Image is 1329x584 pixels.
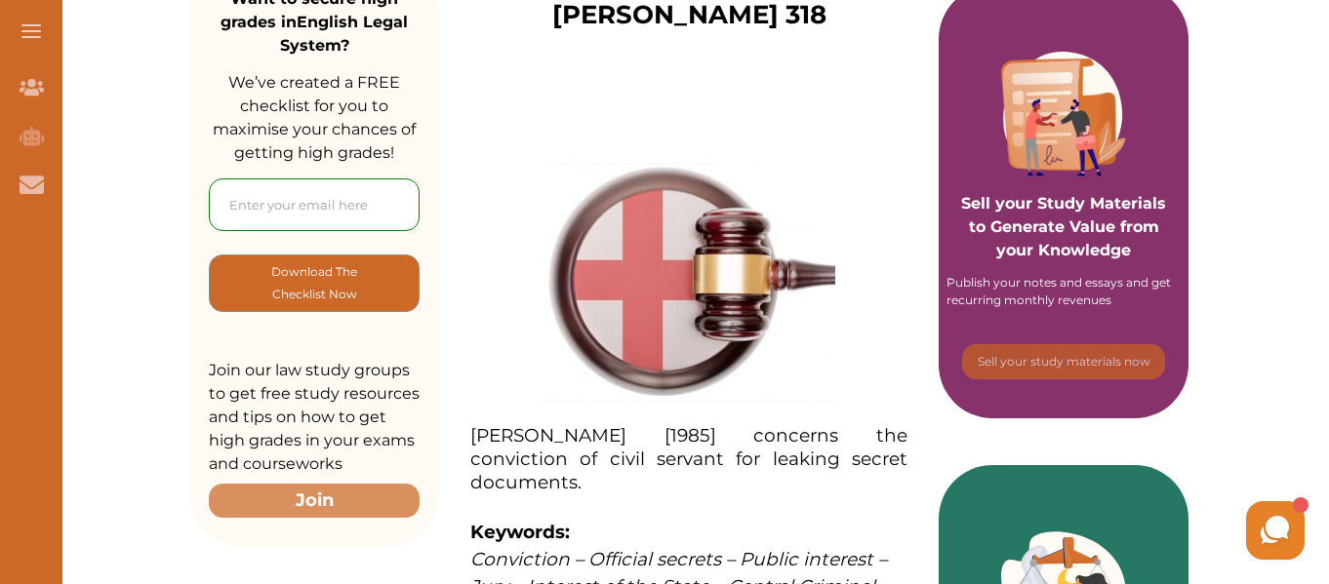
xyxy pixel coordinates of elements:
img: Purple card image [1001,52,1126,176]
button: [object Object] [962,344,1165,379]
button: Join [209,484,420,518]
p: Sell your study materials now [978,353,1150,370]
iframe: HelpCrunch [861,496,1309,565]
p: Sell your Study Materials to Generate Value from your Knowledge [958,137,1169,262]
img: English-Legal-System-feature-300x245.jpg [543,163,835,402]
span: [PERSON_NAME] [1985] concerns the conviction of civil servant for leaking secret documents. [470,424,907,493]
span: We’ve created a FREE checklist for you to maximise your chances of getting high grades! [213,73,416,162]
button: [object Object] [209,254,420,312]
input: Enter your email here [209,178,420,231]
p: Join our law study groups to get free study resources and tips on how to get high grades in your ... [209,359,420,476]
div: Publish your notes and essays and get recurring monthly revenues [946,274,1181,309]
p: Download The Checklist Now [249,260,380,306]
strong: Keywords: [470,521,570,543]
